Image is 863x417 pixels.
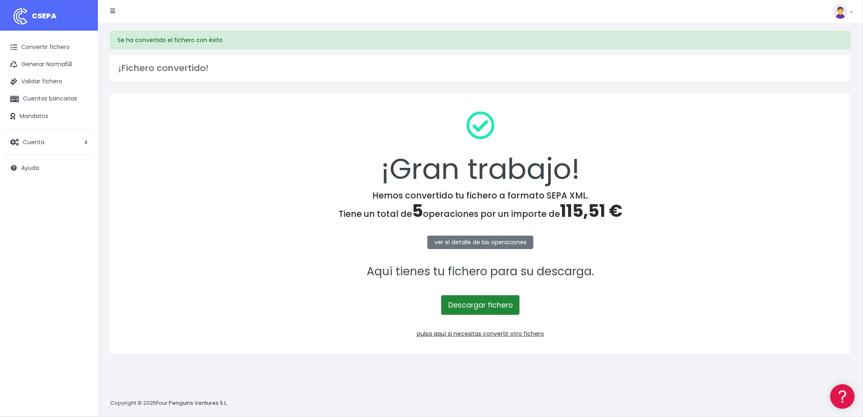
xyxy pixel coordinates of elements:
a: Cuenta [4,134,94,151]
div: Se ha convertido el fichero con éxito [110,31,851,49]
a: pulsa aquí si necesitas convertir otro fichero [417,330,544,338]
a: Convertir fichero [4,39,94,56]
span: 5 [412,199,423,223]
a: Mandatos [4,108,94,125]
a: Ayuda [4,159,94,176]
span: 115,51 € [560,199,622,223]
span: Ayuda [21,164,39,172]
div: ¡Gran trabajo! [121,105,840,190]
a: Cuentas bancarias [4,90,94,107]
p: Aquí tienes tu fichero para su descarga. [121,263,840,281]
a: Four Penguins Ventures S.L. [156,399,228,407]
a: ver el detalle de las operaciones [427,236,533,249]
a: Generar Norma58 [4,56,94,73]
a: Descargar fichero [441,295,520,315]
a: Validar fichero [4,73,94,90]
img: logo [10,6,31,27]
span: CSEPA [32,11,57,21]
p: Copyright © 2025 . [110,399,229,408]
h4: Hemos convertido tu fichero a formato SEPA XML. Tiene un total de operaciones por un importe de [121,190,840,221]
img: profile [833,4,848,19]
h3: ¡Fichero convertido! [118,63,843,74]
span: Cuenta [23,138,44,146]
